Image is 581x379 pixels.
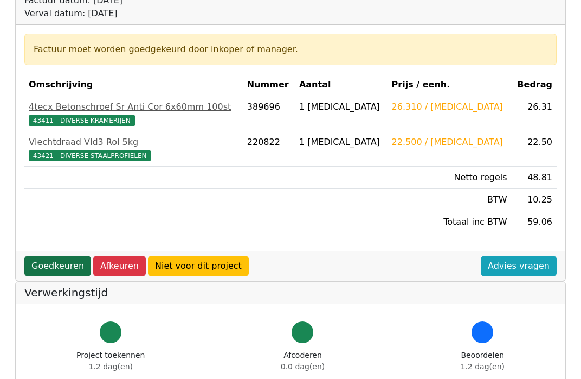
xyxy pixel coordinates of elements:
[93,256,146,276] a: Afkeuren
[512,74,557,96] th: Bedrag
[481,256,557,276] a: Advies vragen
[243,74,295,96] th: Nummer
[29,115,135,126] span: 43411 - DIVERSE KRAMERIJEN
[148,256,249,276] a: Niet voor dit project
[388,74,512,96] th: Prijs / eenh.
[388,167,512,189] td: Netto regels
[89,362,133,371] span: 1.2 dag(en)
[295,74,388,96] th: Aantal
[29,150,151,161] span: 43421 - DIVERSE STAALPROFIELEN
[512,189,557,211] td: 10.25
[243,96,295,131] td: 389696
[24,286,557,299] h5: Verwerkingstijd
[29,100,238,113] div: 4tecx Betonschroef Sr Anti Cor 6x60mm 100st
[24,256,91,276] a: Goedkeuren
[34,43,547,56] div: Factuur moet worden goedgekeurd door inkoper of manager.
[392,100,507,113] div: 26.310 / [MEDICAL_DATA]
[388,189,512,211] td: BTW
[243,131,295,167] td: 220822
[461,350,505,372] div: Beoordelen
[392,136,507,149] div: 22.500 / [MEDICAL_DATA]
[281,350,325,372] div: Afcoderen
[461,362,505,371] span: 1.2 dag(en)
[512,96,557,131] td: 26.31
[24,74,243,96] th: Omschrijving
[29,136,238,149] div: Vlechtdraad Vld3 Rol 5kg
[29,100,238,127] a: 4tecx Betonschroef Sr Anti Cor 6x60mm 100st43411 - DIVERSE KRAMERIJEN
[512,131,557,167] td: 22.50
[512,167,557,189] td: 48.81
[388,211,512,233] td: Totaal inc BTW
[29,136,238,162] a: Vlechtdraad Vld3 Rol 5kg43421 - DIVERSE STAALPROFIELEN
[24,7,163,20] div: Verval datum: [DATE]
[512,211,557,233] td: 59.06
[299,136,383,149] div: 1 [MEDICAL_DATA]
[281,362,325,371] span: 0.0 dag(en)
[299,100,383,113] div: 1 [MEDICAL_DATA]
[76,350,145,372] div: Project toekennen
